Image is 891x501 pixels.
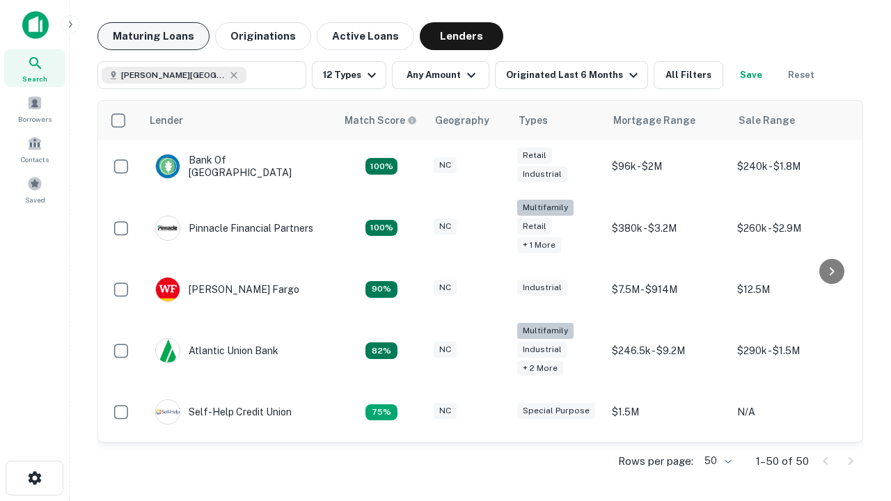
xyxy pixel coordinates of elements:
span: [PERSON_NAME][GEOGRAPHIC_DATA], [GEOGRAPHIC_DATA] [121,69,226,81]
span: Search [22,73,47,84]
div: Sale Range [739,112,795,129]
div: Multifamily [517,323,574,339]
div: + 1 more [517,237,561,253]
div: + 2 more [517,360,563,376]
div: 50 [699,451,734,471]
div: Atlantic Union Bank [155,338,278,363]
div: Types [519,112,548,129]
a: Search [4,49,65,87]
td: $240k - $1.8M [730,140,855,193]
a: Saved [4,170,65,208]
span: Borrowers [18,113,52,125]
div: Retail [517,148,552,164]
div: NC [434,157,457,173]
span: Saved [25,194,45,205]
img: picture [156,339,180,363]
p: Rows per page: [618,453,693,470]
div: NC [434,218,457,234]
iframe: Chat Widget [821,390,891,456]
div: Mortgage Range [613,112,695,129]
div: Lender [150,112,183,129]
div: Originated Last 6 Months [506,67,642,83]
div: NC [434,342,457,358]
div: NC [434,280,457,296]
button: Maturing Loans [97,22,210,50]
div: Bank Of [GEOGRAPHIC_DATA] [155,154,322,179]
div: Industrial [517,166,567,182]
button: All Filters [654,61,723,89]
a: Contacts [4,130,65,168]
p: 1–50 of 50 [756,453,809,470]
button: Lenders [420,22,503,50]
span: Contacts [21,154,49,165]
td: $7.5M - $914M [605,263,730,316]
div: Multifamily [517,200,574,216]
div: Special Purpose [517,403,595,419]
th: Sale Range [730,101,855,140]
td: $12.5M [730,263,855,316]
div: Matching Properties: 12, hasApolloMatch: undefined [365,281,397,298]
button: Reset [779,61,823,89]
th: Geography [427,101,510,140]
img: picture [156,400,180,424]
th: Types [510,101,605,140]
td: $96k - $2M [605,140,730,193]
button: Active Loans [317,22,414,50]
td: $290k - $1.5M [730,316,855,386]
div: Matching Properties: 24, hasApolloMatch: undefined [365,220,397,237]
div: Industrial [517,342,567,358]
div: Matching Properties: 10, hasApolloMatch: undefined [365,404,397,421]
button: 12 Types [312,61,386,89]
button: Originations [215,22,311,50]
button: Save your search to get updates of matches that match your search criteria. [729,61,773,89]
td: N/A [730,385,855,438]
th: Lender [141,101,336,140]
h6: Match Score [345,113,414,128]
img: picture [156,216,180,240]
td: $1.5M [605,385,730,438]
td: $260k - $2.9M [730,193,855,263]
td: $246.5k - $9.2M [605,316,730,386]
div: Pinnacle Financial Partners [155,216,313,241]
th: Mortgage Range [605,101,730,140]
div: Capitalize uses an advanced AI algorithm to match your search with the best lender. The match sco... [345,113,417,128]
th: Capitalize uses an advanced AI algorithm to match your search with the best lender. The match sco... [336,101,427,140]
div: Geography [435,112,489,129]
a: Borrowers [4,90,65,127]
div: Matching Properties: 14, hasApolloMatch: undefined [365,158,397,175]
button: Any Amount [392,61,489,89]
img: picture [156,154,180,178]
img: picture [156,278,180,301]
div: [PERSON_NAME] Fargo [155,277,299,302]
div: Matching Properties: 11, hasApolloMatch: undefined [365,342,397,359]
div: Industrial [517,280,567,296]
img: capitalize-icon.png [22,11,49,39]
button: Originated Last 6 Months [495,61,648,89]
div: Self-help Credit Union [155,399,292,424]
div: NC [434,403,457,419]
td: $380k - $3.2M [605,193,730,263]
div: Retail [517,218,552,234]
